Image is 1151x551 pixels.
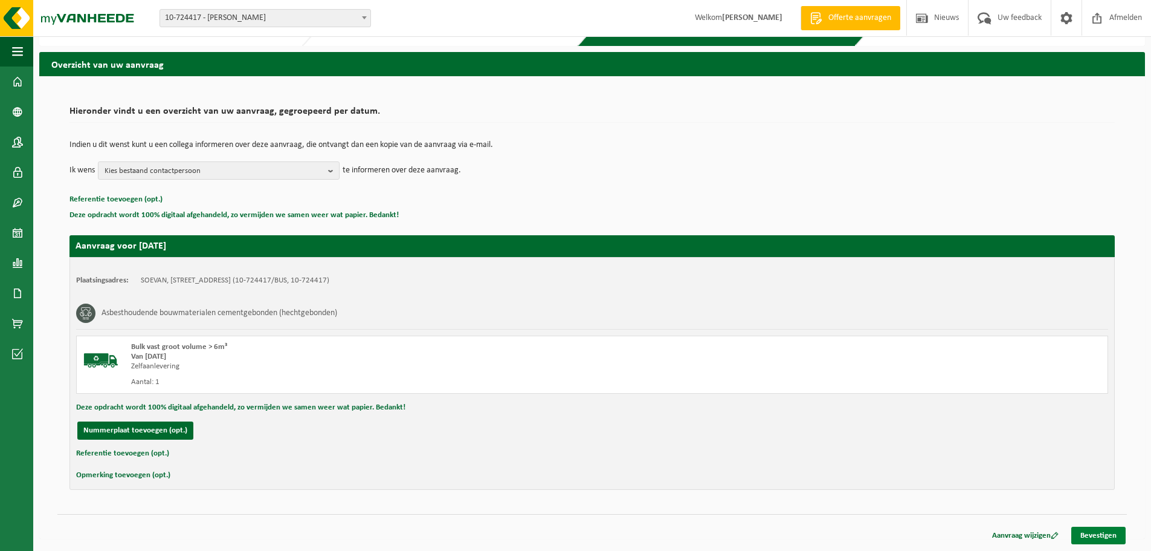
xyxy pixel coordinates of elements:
button: Nummerplaat toevoegen (opt.) [77,422,193,440]
strong: Aanvraag voor [DATE] [76,241,166,251]
a: Bevestigen [1071,527,1126,544]
strong: Van [DATE] [131,353,166,360]
h3: Asbesthoudende bouwmaterialen cementgebonden (hechtgebonden) [102,304,337,323]
div: Zelfaanlevering [131,362,640,371]
button: Kies bestaand contactpersoon [98,161,340,180]
button: Referentie toevoegen (opt.) [76,446,169,461]
h2: Overzicht van uw aanvraag [39,52,1145,76]
span: 10-724417 - SOEVAN - KOEKELARE [160,10,370,27]
a: Aanvraag wijzigen [983,527,1068,544]
span: Offerte aanvragen [825,12,894,24]
p: Ik wens [69,161,95,180]
strong: [PERSON_NAME] [722,13,782,22]
button: Deze opdracht wordt 100% digitaal afgehandeld, zo vermijden we samen weer wat papier. Bedankt! [76,400,405,416]
h2: Hieronder vindt u een overzicht van uw aanvraag, gegroepeerd per datum. [69,106,1115,123]
td: SOEVAN, [STREET_ADDRESS] (10-724417/BUS, 10-724417) [141,276,329,285]
a: Offerte aanvragen [801,6,900,30]
strong: Plaatsingsadres: [76,276,129,284]
span: Bulk vast groot volume > 6m³ [131,343,227,351]
p: te informeren over deze aanvraag. [343,161,461,180]
button: Deze opdracht wordt 100% digitaal afgehandeld, zo vermijden we samen weer wat papier. Bedankt! [69,207,399,223]
span: Kies bestaand contactpersoon [105,162,323,180]
button: Referentie toevoegen (opt.) [69,192,163,207]
img: BL-SO-LV.png [83,342,119,379]
span: 10-724417 - SOEVAN - KOEKELARE [160,9,371,27]
p: Indien u dit wenst kunt u een collega informeren over deze aanvraag, die ontvangt dan een kopie v... [69,141,1115,149]
div: Aantal: 1 [131,377,640,387]
button: Opmerking toevoegen (opt.) [76,468,170,483]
